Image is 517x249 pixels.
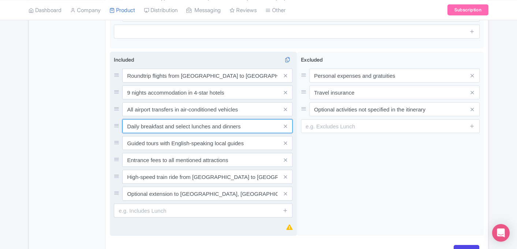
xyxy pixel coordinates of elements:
a: Subscription [447,4,488,15]
input: e.g. Includes Lunch [114,204,293,217]
span: Included [114,56,134,63]
div: Open Intercom Messenger [492,224,510,242]
input: e.g. Excludes Lunch [301,119,480,133]
span: Excluded [301,56,323,63]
